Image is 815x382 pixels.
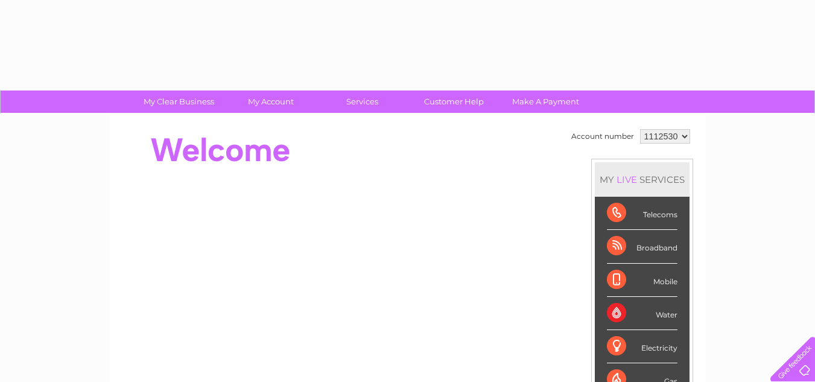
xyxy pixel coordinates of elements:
a: Make A Payment [496,91,595,113]
a: Services [312,91,412,113]
a: My Account [221,91,320,113]
div: Mobile [607,264,677,297]
div: Water [607,297,677,330]
div: Telecoms [607,197,677,230]
td: Account number [568,126,637,147]
a: Customer Help [404,91,504,113]
a: My Clear Business [129,91,229,113]
div: Broadband [607,230,677,263]
div: Electricity [607,330,677,363]
div: MY SERVICES [595,162,690,197]
div: LIVE [614,174,639,185]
